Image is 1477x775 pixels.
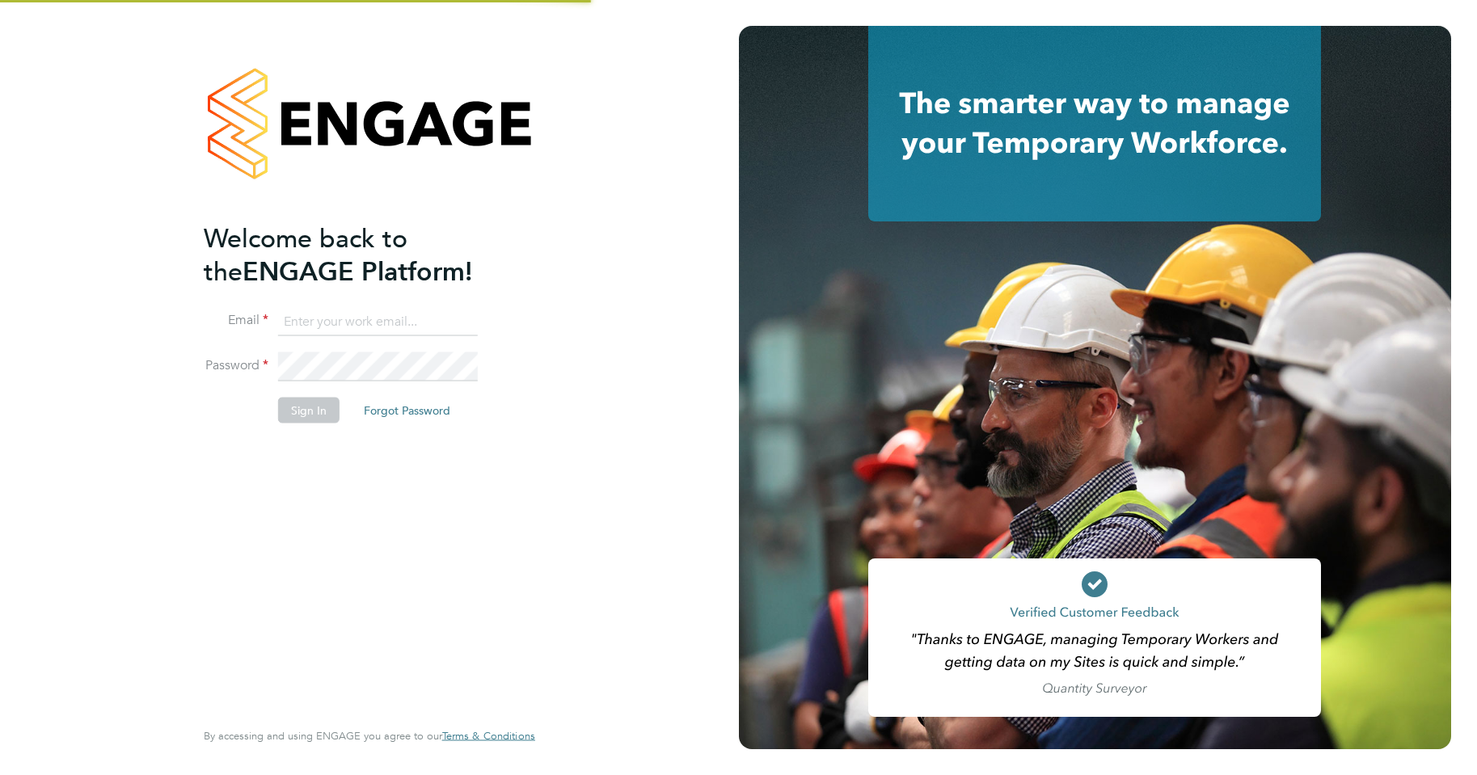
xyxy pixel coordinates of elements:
[442,729,535,743] span: Terms & Conditions
[351,398,463,423] button: Forgot Password
[278,398,340,423] button: Sign In
[204,357,268,374] label: Password
[204,222,407,287] span: Welcome back to the
[204,729,535,743] span: By accessing and using ENGAGE you agree to our
[204,312,268,329] label: Email
[278,307,478,336] input: Enter your work email...
[442,730,535,743] a: Terms & Conditions
[204,221,519,288] h2: ENGAGE Platform!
